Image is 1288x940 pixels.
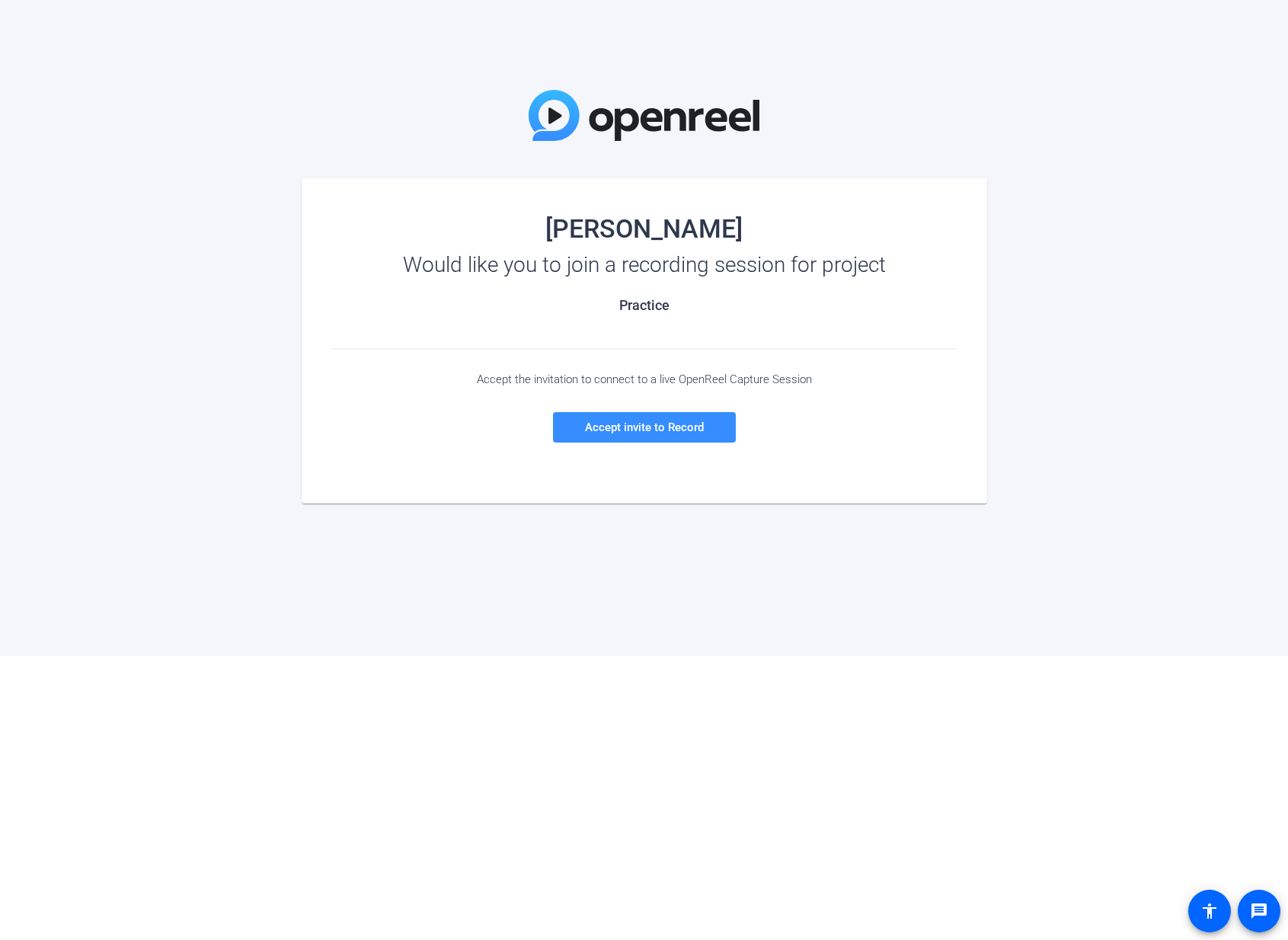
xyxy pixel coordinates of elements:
div: Would like you to join a recording session for project [332,253,957,277]
div: [PERSON_NAME] [332,216,957,241]
div: Accept the invitation to connect to a live OpenReel Capture Session [332,372,957,386]
h2: Practice [332,297,957,314]
a: Accept invite to Record [553,412,736,443]
span: Accept invite to Record [585,420,704,434]
mat-icon: accessibility [1200,902,1219,920]
img: OpenReel Logo [529,90,760,141]
mat-icon: message [1250,902,1268,920]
